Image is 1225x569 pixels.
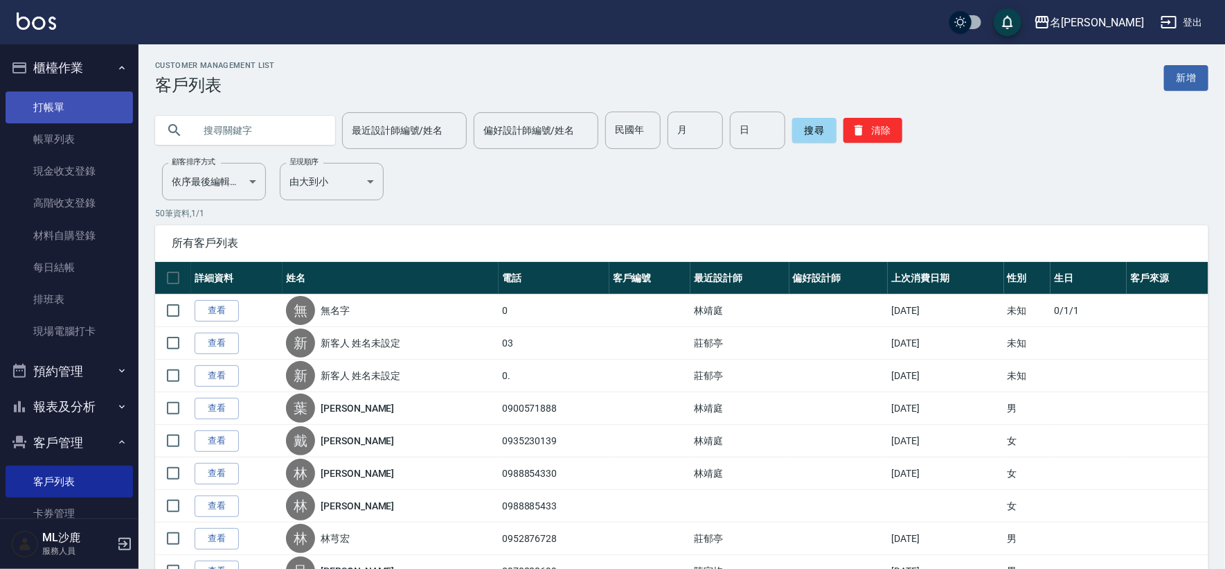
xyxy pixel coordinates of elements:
[6,220,133,252] a: 材料自購登錄
[195,398,239,419] a: 查看
[1050,295,1127,327] td: 0/1/1
[690,295,789,327] td: 林靖庭
[499,457,609,490] td: 0988854330
[6,123,133,155] a: 帳單列表
[6,466,133,498] a: 客戶列表
[286,524,315,553] div: 林
[499,295,609,327] td: 0
[155,207,1208,220] p: 50 筆資料, 1 / 1
[6,425,133,461] button: 客戶管理
[6,187,133,219] a: 高階收支登錄
[1050,262,1127,295] th: 生日
[843,118,902,143] button: 清除
[690,262,789,295] th: 最近設計師
[888,262,1003,295] th: 上次消費日期
[162,163,266,200] div: 依序最後編輯時間
[1004,327,1051,360] td: 未知
[690,523,789,555] td: 莊郁亭
[172,157,215,167] label: 顧客排序方式
[194,112,324,149] input: 搜尋關鍵字
[321,466,394,480] a: [PERSON_NAME]
[994,8,1021,36] button: save
[155,76,275,95] h3: 客戶列表
[1004,295,1051,327] td: 未知
[286,426,315,455] div: 戴
[792,118,837,143] button: 搜尋
[11,530,39,558] img: Person
[286,491,315,520] div: 林
[499,327,609,360] td: 03
[1164,65,1208,91] a: 新增
[195,463,239,484] a: 查看
[1004,360,1051,392] td: 未知
[1004,457,1051,490] td: 女
[1050,14,1144,31] div: 名[PERSON_NAME]
[6,315,133,347] a: 現場電腦打卡
[1028,8,1150,37] button: 名[PERSON_NAME]
[195,528,239,550] a: 查看
[6,252,133,283] a: 每日結帳
[289,157,319,167] label: 呈現順序
[499,523,609,555] td: 0952876728
[888,457,1003,490] td: [DATE]
[195,300,239,322] a: 查看
[499,262,609,295] th: 電話
[1004,523,1051,555] td: 男
[172,236,1192,250] span: 所有客戶列表
[42,545,113,557] p: 服務人員
[286,459,315,488] div: 林
[499,360,609,392] td: 0.
[690,392,789,425] td: 林靖庭
[17,12,56,30] img: Logo
[286,296,315,325] div: 無
[1004,392,1051,425] td: 男
[321,434,394,448] a: [PERSON_NAME]
[6,498,133,529] a: 卡券管理
[286,361,315,390] div: 新
[42,531,113,545] h5: ML沙鹿
[286,394,315,423] div: 葉
[321,369,400,383] a: 新客人 姓名未設定
[499,392,609,425] td: 0900571888
[6,389,133,425] button: 報表及分析
[280,163,384,200] div: 由大到小
[6,283,133,315] a: 排班表
[195,496,239,517] a: 查看
[888,392,1003,425] td: [DATE]
[609,262,691,295] th: 客戶編號
[321,401,394,415] a: [PERSON_NAME]
[1004,425,1051,457] td: 女
[789,262,888,295] th: 偏好設計師
[888,295,1003,327] td: [DATE]
[690,457,789,490] td: 林靖庭
[690,360,789,392] td: 莊郁亭
[499,490,609,523] td: 0988885433
[888,523,1003,555] td: [DATE]
[321,532,350,545] a: 林芎宏
[283,262,499,295] th: 姓名
[1004,490,1051,523] td: 女
[321,304,350,317] a: 無名字
[6,91,133,123] a: 打帳單
[286,329,315,358] div: 新
[1127,262,1208,295] th: 客戶來源
[1004,262,1051,295] th: 性別
[6,155,133,187] a: 現金收支登錄
[888,425,1003,457] td: [DATE]
[6,50,133,86] button: 櫃檯作業
[888,327,1003,360] td: [DATE]
[191,262,283,295] th: 詳細資料
[499,425,609,457] td: 0935230139
[690,327,789,360] td: 莊郁亭
[195,365,239,387] a: 查看
[690,425,789,457] td: 林靖庭
[6,353,133,389] button: 預約管理
[888,360,1003,392] td: [DATE]
[1155,10,1208,35] button: 登出
[321,336,400,350] a: 新客人 姓名未設定
[195,333,239,354] a: 查看
[195,430,239,452] a: 查看
[321,499,394,513] a: [PERSON_NAME]
[155,61,275,70] h2: Customer Management List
